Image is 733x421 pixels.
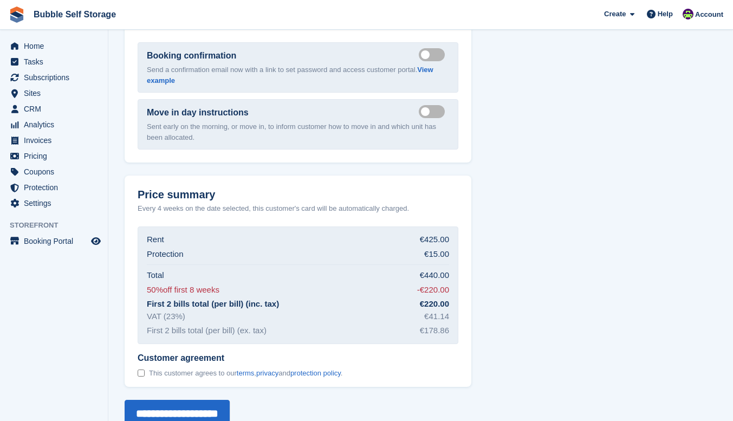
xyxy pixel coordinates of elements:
span: Settings [24,196,89,211]
a: menu [5,148,102,164]
span: Help [658,9,673,20]
img: stora-icon-8386f47178a22dfd0bd8f6a31ec36ba5ce8667c1dd55bd0f319d3a0aa187defe.svg [9,7,25,23]
span: Booking Portal [24,234,89,249]
p: Every 4 weeks on the date selected, this customer's card will be automatically charged. [138,203,409,214]
span: Pricing [24,148,89,164]
p: Send a confirmation email now with a link to set password and access customer portal. [147,64,449,86]
span: Tasks [24,54,89,69]
span: Analytics [24,117,89,132]
span: Protection [24,180,89,195]
span: Sites [24,86,89,101]
span: Storefront [10,220,108,231]
a: protection policy [290,369,341,377]
input: Customer agreement This customer agrees to ourterms,privacyandprotection policy. [138,370,145,377]
div: VAT (23%) [147,310,185,323]
a: menu [5,234,102,249]
div: €220.00 [420,298,449,310]
div: First 2 bills total (per bill) (inc. tax) [147,298,279,310]
a: menu [5,54,102,69]
a: Bubble Self Storage [29,5,120,23]
span: Home [24,38,89,54]
span: This customer agrees to our , and . [149,369,342,378]
span: Customer agreement [138,353,342,364]
span: Coupons [24,164,89,179]
p: Sent early on the morning, or move in, to inform customer how to move in and which unit has been ... [147,121,449,143]
img: Tom Gilmore [683,9,693,20]
span: Invoices [24,133,89,148]
div: 50%off first 8 weeks [147,284,219,296]
label: Send booking confirmation email [419,54,449,55]
div: Rent [147,234,164,246]
div: -€220.00 [417,284,449,296]
div: First 2 bills total (per bill) (ex. tax) [147,325,267,337]
a: menu [5,101,102,116]
span: CRM [24,101,89,116]
a: terms [237,369,255,377]
div: €425.00 [420,234,449,246]
span: Subscriptions [24,70,89,85]
span: Account [695,9,723,20]
div: €15.00 [424,248,449,261]
a: menu [5,196,102,211]
a: menu [5,70,102,85]
a: privacy [256,369,278,377]
label: Send move in day email [419,111,449,112]
a: menu [5,180,102,195]
h2: Price summary [138,189,458,201]
div: €178.86 [420,325,449,337]
label: Booking confirmation [147,49,236,62]
a: menu [5,164,102,179]
label: Move in day instructions [147,106,249,119]
a: menu [5,133,102,148]
a: menu [5,86,102,101]
div: €440.00 [420,269,449,282]
a: menu [5,38,102,54]
a: View example [147,66,433,85]
span: Create [604,9,626,20]
a: menu [5,117,102,132]
div: Protection [147,248,184,261]
a: Preview store [89,235,102,248]
div: €41.14 [424,310,449,323]
div: Total [147,269,164,282]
